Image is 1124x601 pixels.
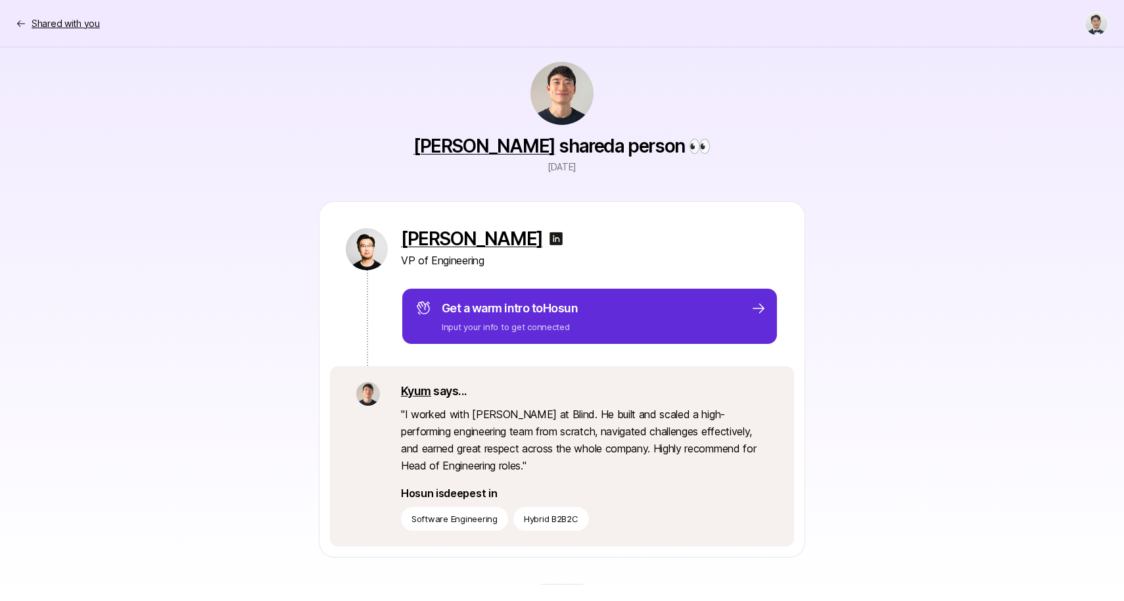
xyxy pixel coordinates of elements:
p: Input your info to get connected [442,320,578,333]
a: [PERSON_NAME] [401,228,543,249]
img: ACg8ocKpC0VoZxj9mtyTRzishkZZzulGsul82vhyHOUV9TksoYt49r2lLw=s160-c [356,382,380,406]
a: Kyum [401,384,431,398]
p: " I worked with [PERSON_NAME] at Blind. He built and scaled a high-performing engineering team fr... [401,406,768,474]
p: VP of Engineering [401,252,778,269]
p: [DATE] [548,159,576,175]
img: linkedin-logo [548,231,564,247]
p: Get a warm intro [442,299,578,318]
span: to Hosun [532,301,578,315]
p: Shared with you [32,16,100,32]
p: Hosun is deepest in [401,485,768,502]
p: shared a person 👀 [413,135,711,156]
img: e2048556_ce17_4e48_b399_42b8aa3293ef.jpg [346,228,388,270]
img: ACg8ocKpC0VoZxj9mtyTRzishkZZzulGsul82vhyHOUV9TksoYt49r2lLw=s160-c [530,62,594,125]
a: [PERSON_NAME] [413,135,555,157]
img: Alexander Yoon [1085,12,1108,35]
p: says... [401,382,768,400]
p: Hybrid B2B2C [524,512,578,525]
p: Software Engineering [411,512,498,525]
